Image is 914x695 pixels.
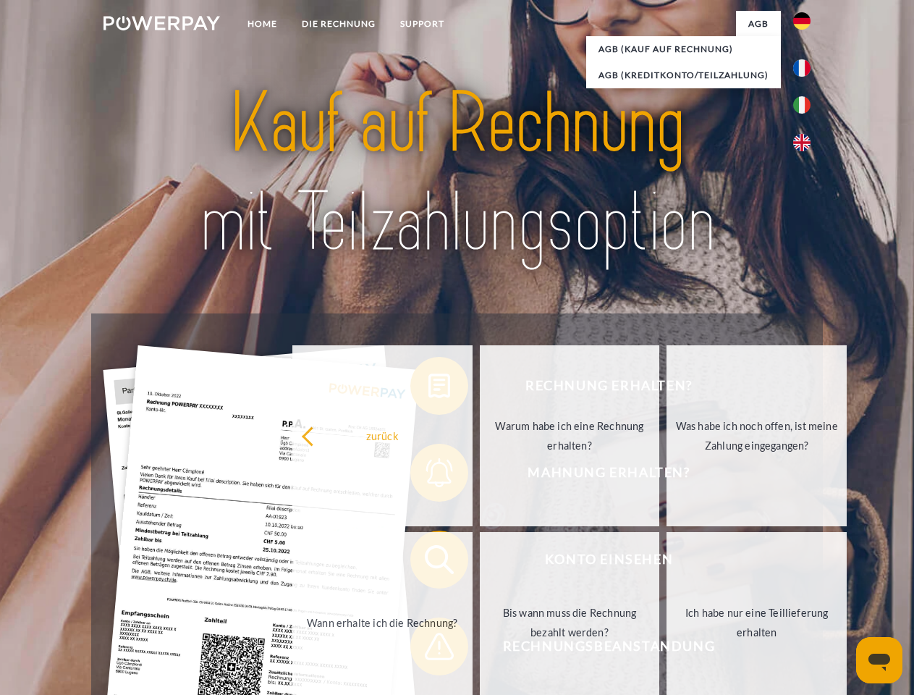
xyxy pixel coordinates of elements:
[675,416,838,455] div: Was habe ich noch offen, ist meine Zahlung eingegangen?
[138,69,776,277] img: title-powerpay_de.svg
[301,612,464,632] div: Wann erhalte ich die Rechnung?
[388,11,457,37] a: SUPPORT
[235,11,289,37] a: Home
[793,12,811,30] img: de
[793,96,811,114] img: it
[103,16,220,30] img: logo-powerpay-white.svg
[586,62,781,88] a: AGB (Kreditkonto/Teilzahlung)
[793,59,811,77] img: fr
[736,11,781,37] a: agb
[488,416,651,455] div: Warum habe ich eine Rechnung erhalten?
[586,36,781,62] a: AGB (Kauf auf Rechnung)
[675,603,838,642] div: Ich habe nur eine Teillieferung erhalten
[667,345,847,526] a: Was habe ich noch offen, ist meine Zahlung eingegangen?
[289,11,388,37] a: DIE RECHNUNG
[301,426,464,445] div: zurück
[488,603,651,642] div: Bis wann muss die Rechnung bezahlt werden?
[856,637,902,683] iframe: Schaltfläche zum Öffnen des Messaging-Fensters
[793,134,811,151] img: en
